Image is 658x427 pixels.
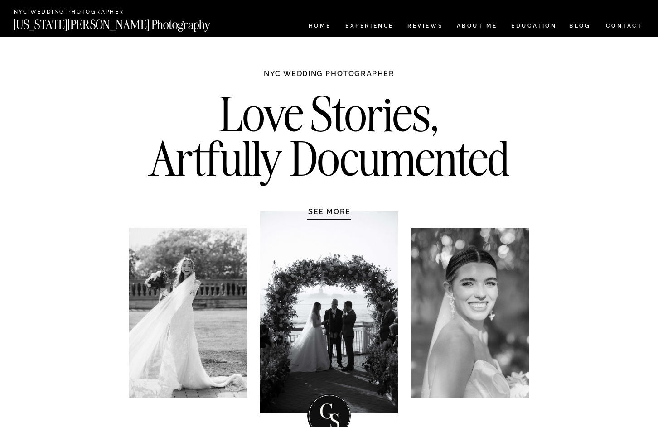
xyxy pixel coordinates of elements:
[510,23,558,31] a: EDUCATION
[139,92,519,187] h2: Love Stories, Artfully Documented
[456,23,498,31] a: ABOUT ME
[286,207,373,216] a: SEE MORE
[13,19,241,26] a: [US_STATE][PERSON_NAME] Photography
[307,23,333,31] a: HOME
[244,69,414,87] h1: NYC WEDDING PHOTOGRAPHER
[569,23,591,31] a: BLOG
[605,21,643,31] a: CONTACT
[345,23,393,31] a: Experience
[407,23,441,31] a: REVIEWS
[14,9,150,16] a: NYC Wedding Photographer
